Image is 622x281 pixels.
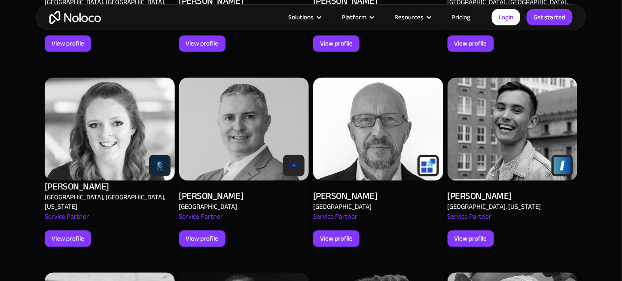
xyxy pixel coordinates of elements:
[454,38,487,49] div: View profile
[45,77,175,180] img: Alex Vyshnevskiy - Noloco app builder Expert
[313,202,372,211] div: [GEOGRAPHIC_DATA]
[331,12,384,23] div: Platform
[448,77,578,180] img: Alex Vyshnevskiy - Noloco app builder Expert
[277,12,331,23] div: Solutions
[320,38,353,49] div: View profile
[52,38,84,49] div: View profile
[448,211,492,230] div: Service Partner
[45,192,171,211] div: [GEOGRAPHIC_DATA], [GEOGRAPHIC_DATA], [US_STATE]
[179,190,244,202] div: [PERSON_NAME]
[492,9,520,25] a: Login
[288,12,314,23] div: Solutions
[49,11,101,24] a: home
[341,12,366,23] div: Platform
[186,233,219,244] div: View profile
[454,233,487,244] div: View profile
[179,77,309,180] img: Alex Vyshnevskiy - Noloco app builder Expert
[179,202,238,211] div: [GEOGRAPHIC_DATA]
[313,190,378,202] div: [PERSON_NAME]
[52,233,84,244] div: View profile
[313,211,357,230] div: Service Partner
[45,67,175,257] a: Alex Vyshnevskiy - Noloco app builder Expert[PERSON_NAME][GEOGRAPHIC_DATA], [GEOGRAPHIC_DATA], [U...
[186,38,219,49] div: View profile
[45,211,89,230] div: Service Partner
[448,67,578,257] a: Alex Vyshnevskiy - Noloco app builder Expert[PERSON_NAME][GEOGRAPHIC_DATA], [US_STATE]Service Par...
[313,77,443,180] img: Alex Vyshnevskiy - Noloco app builder Expert
[394,12,424,23] div: Resources
[527,9,573,25] a: Get started
[179,67,309,257] a: Alex Vyshnevskiy - Noloco app builder Expert[PERSON_NAME][GEOGRAPHIC_DATA]Service PartnerView pro...
[384,12,441,23] div: Resources
[313,67,443,257] a: Alex Vyshnevskiy - Noloco app builder Expert[PERSON_NAME][GEOGRAPHIC_DATA]Service PartnerView pro...
[179,211,223,230] div: Service Partner
[45,180,109,192] div: [PERSON_NAME]
[320,233,353,244] div: View profile
[448,202,541,211] div: [GEOGRAPHIC_DATA], [US_STATE]
[441,12,481,23] a: Pricing
[448,190,512,202] div: [PERSON_NAME]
